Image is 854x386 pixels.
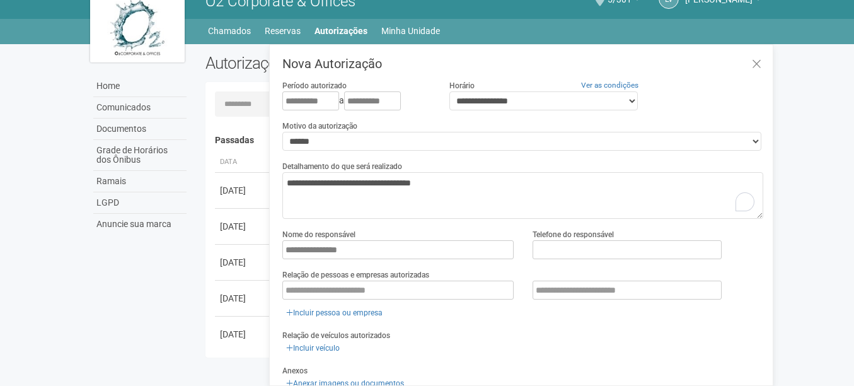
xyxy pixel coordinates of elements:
a: Incluir veículo [282,341,343,355]
div: [DATE] [220,292,267,305]
div: [DATE] [220,184,267,197]
textarea: To enrich screen reader interactions, please activate Accessibility in Grammarly extension settings [282,172,763,219]
a: Comunicados [93,97,187,119]
h4: Passadas [215,136,755,145]
div: [DATE] [220,256,267,269]
label: Telefone do responsável [533,229,614,240]
a: Chamados [208,22,251,40]
label: Motivo da autorização [282,120,357,132]
div: [DATE] [220,328,267,341]
a: Documentos [93,119,187,140]
h2: Autorizações [205,54,475,73]
a: Anuncie sua marca [93,214,187,235]
label: Relação de pessoas e empresas autorizadas [282,269,429,281]
a: Ramais [93,171,187,192]
a: Home [93,76,187,97]
a: Ver as condições [581,81,638,90]
a: Minha Unidade [381,22,440,40]
th: Data [215,152,272,173]
a: Autorizações [314,22,367,40]
label: Anexos [282,365,308,377]
label: Nome do responsável [282,229,355,240]
div: a [282,91,430,110]
a: Incluir pessoa ou empresa [282,306,386,320]
a: LGPD [93,192,187,214]
label: Horário [449,80,475,91]
label: Período autorizado [282,80,347,91]
div: [DATE] [220,220,267,233]
h3: Nova Autorização [282,57,763,70]
label: Detalhamento do que será realizado [282,161,402,172]
a: Grade de Horários dos Ônibus [93,140,187,171]
a: Reservas [265,22,301,40]
label: Relação de veículos autorizados [282,330,390,341]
